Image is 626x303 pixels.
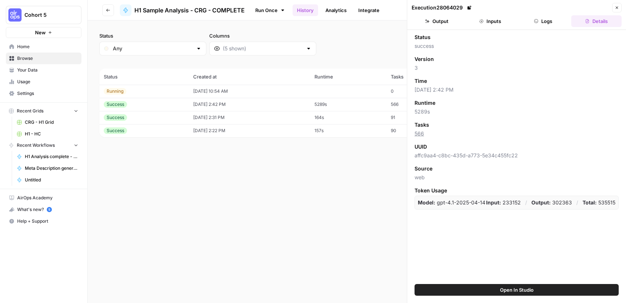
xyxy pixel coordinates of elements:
[583,199,597,206] strong: Total:
[17,43,78,50] span: Home
[8,8,22,22] img: Cohort 5 Logo
[189,98,310,111] td: [DATE] 2:42 PM
[189,85,310,98] td: [DATE] 10:54 AM
[525,199,527,206] p: /
[25,119,78,126] span: CRG - H1 Grid
[486,199,501,206] strong: Input:
[293,4,318,16] a: History
[17,78,78,85] span: Usage
[465,15,515,27] button: Inputs
[415,55,434,63] span: Version
[189,69,310,85] th: Created at
[25,131,78,137] span: H1 - HC
[223,45,303,52] input: (5 shown)
[6,27,81,38] button: New
[6,6,81,24] button: Workspace: Cohort 5
[17,55,78,62] span: Browse
[6,204,81,215] div: What's new?
[6,140,81,151] button: Recent Workflows
[6,192,81,204] a: AirOps Academy
[25,177,78,183] span: Untitled
[6,53,81,64] a: Browse
[415,143,427,150] span: UUID
[99,32,206,39] label: Status
[24,11,69,19] span: Cohort 5
[310,98,386,111] td: 5289s
[386,124,446,137] td: 90
[14,162,81,174] a: Meta Description generator (CRG)
[120,4,245,16] a: H1 Sample Analysis - CRG - COMPLETE
[104,88,126,95] div: Running
[415,165,432,172] span: Source
[415,187,619,194] span: Token Usage
[189,124,310,137] td: [DATE] 2:22 PM
[104,114,127,121] div: Success
[6,41,81,53] a: Home
[412,15,462,27] button: Output
[386,98,446,111] td: 566
[415,284,619,296] button: Open In Studio
[415,130,424,137] a: 566
[518,15,569,27] button: Logs
[321,4,351,16] a: Analytics
[6,64,81,76] a: Your Data
[14,151,81,162] a: H1 Analysis complete - CRG 2
[583,199,615,206] p: 535515
[48,208,50,211] text: 5
[99,55,614,69] span: (4 records)
[386,69,446,85] th: Tasks
[6,106,81,116] button: Recent Grids
[6,76,81,88] a: Usage
[415,121,429,129] span: Tasks
[576,199,578,206] p: /
[415,152,619,159] span: affc9aa4-c8bc-435d-a773-5e34c455fc22
[134,6,245,15] span: H1 Sample Analysis - CRG - COMPLETE
[104,127,127,134] div: Success
[415,108,619,115] span: 5289s
[486,199,521,206] p: 233152
[571,15,622,27] button: Details
[14,174,81,186] a: Untitled
[6,88,81,99] a: Settings
[418,199,485,206] p: gpt-4.1-2025-04-14
[415,174,619,181] span: web
[418,199,435,206] strong: Model:
[415,77,427,85] span: Time
[14,116,81,128] a: CRG - H1 Grid
[415,99,435,107] span: Runtime
[310,69,386,85] th: Runtime
[531,199,551,206] strong: Output:
[386,85,446,98] td: 0
[104,101,127,108] div: Success
[310,124,386,137] td: 157s
[17,218,78,225] span: Help + Support
[310,111,386,124] td: 164s
[209,32,316,39] label: Columns
[415,42,619,50] span: success
[17,90,78,97] span: Settings
[17,67,78,73] span: Your Data
[6,215,81,227] button: Help + Support
[6,204,81,215] button: What's new? 5
[17,108,43,114] span: Recent Grids
[500,286,534,294] span: Open In Studio
[354,4,384,16] a: Integrate
[386,111,446,124] td: 91
[17,195,78,201] span: AirOps Academy
[25,165,78,172] span: Meta Description generator (CRG)
[251,4,290,16] a: Run Once
[14,128,81,140] a: H1 - HC
[113,45,193,52] input: Any
[99,69,189,85] th: Status
[412,4,473,11] div: Execution 28064029
[47,207,52,212] a: 5
[17,142,55,149] span: Recent Workflows
[189,111,310,124] td: [DATE] 2:31 PM
[415,86,619,93] span: [DATE] 2:42 PM
[25,153,78,160] span: H1 Analysis complete - CRG 2
[415,64,619,72] span: 3
[35,29,46,36] span: New
[415,34,431,41] span: Status
[531,199,572,206] p: 302363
